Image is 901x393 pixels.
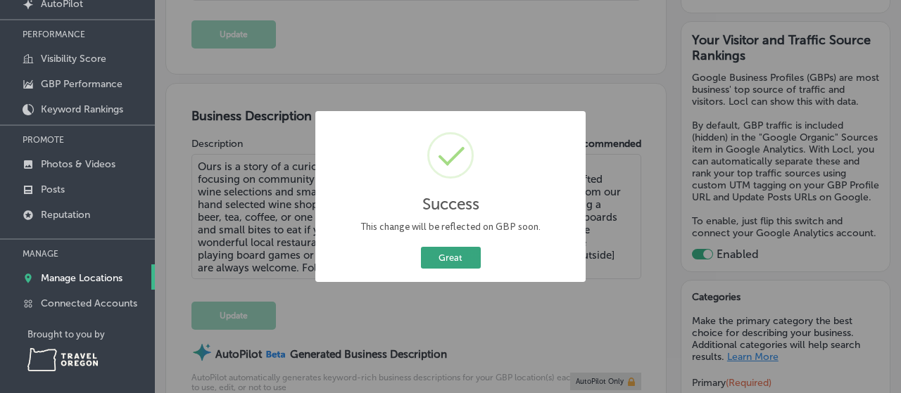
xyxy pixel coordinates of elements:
[27,329,155,340] p: Brought to you by
[41,297,137,309] p: Connected Accounts
[41,272,122,284] p: Manage Locations
[41,158,115,170] p: Photos & Videos
[41,53,106,65] p: Visibility Score
[326,220,575,233] div: This change will be reflected on GBP soon.
[421,247,481,269] button: Great
[422,195,479,214] h2: Success
[41,78,122,90] p: GBP Performance
[41,209,90,221] p: Reputation
[41,183,65,195] p: Posts
[41,103,123,115] p: Keyword Rankings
